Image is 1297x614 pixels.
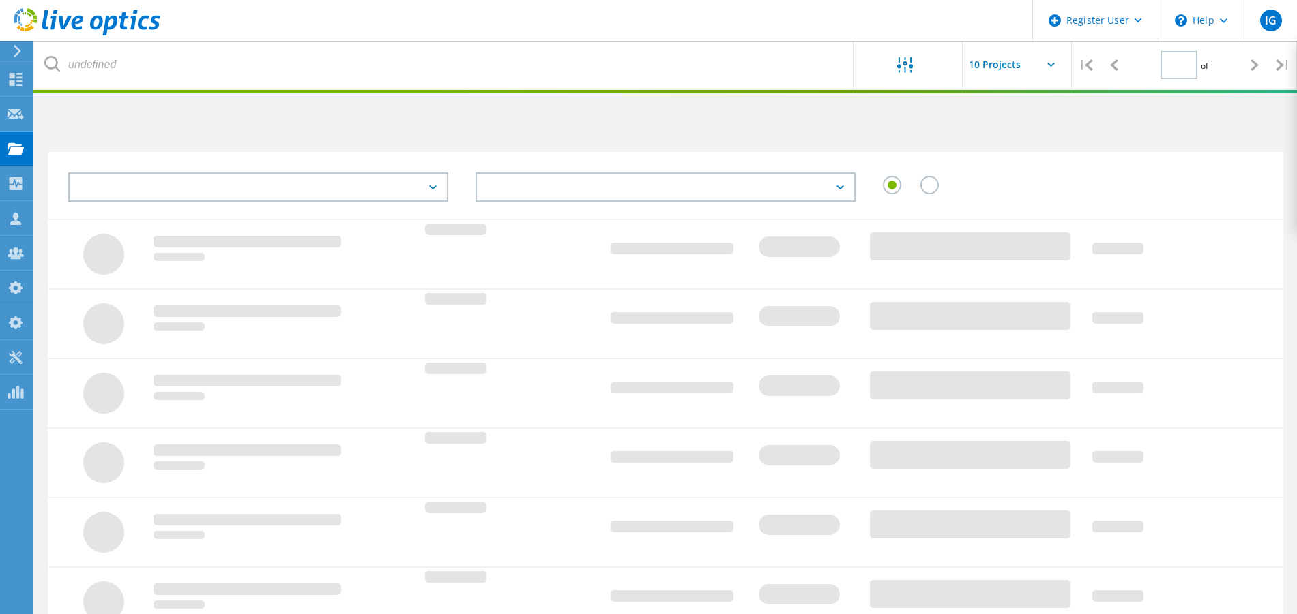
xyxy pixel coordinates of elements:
[1072,41,1100,89] div: |
[1201,60,1208,72] span: of
[14,29,160,38] a: Live Optics Dashboard
[1269,41,1297,89] div: |
[34,41,854,89] input: undefined
[1175,14,1187,27] svg: \n
[1265,15,1277,26] span: IG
